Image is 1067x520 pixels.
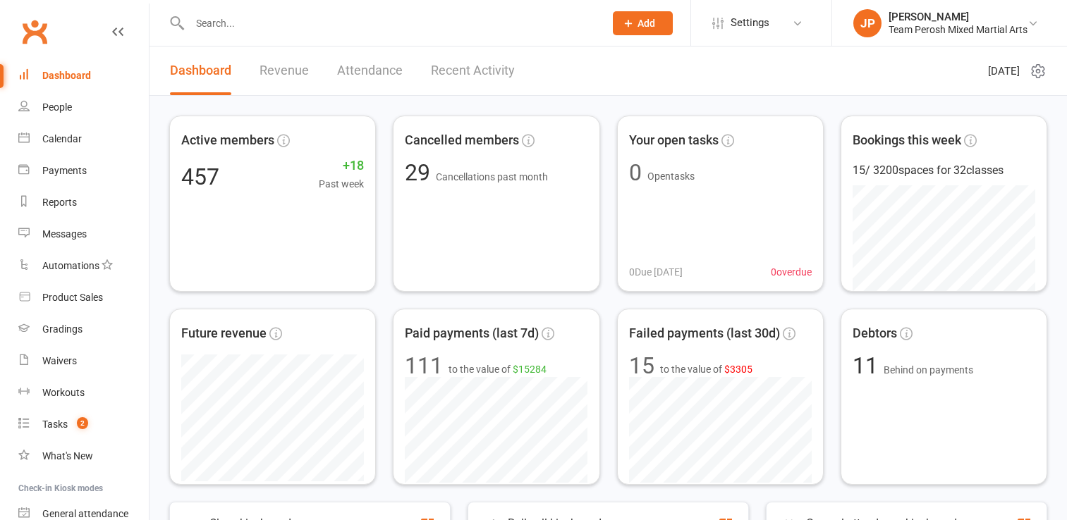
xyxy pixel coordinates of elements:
[405,354,443,377] div: 111
[18,92,149,123] a: People
[18,377,149,409] a: Workouts
[436,171,548,182] span: Cancellations past month
[77,417,88,429] span: 2
[405,159,436,186] span: 29
[731,7,769,39] span: Settings
[42,355,77,366] div: Waivers
[853,323,897,344] span: Debtors
[449,361,547,377] span: to the value of
[18,60,149,92] a: Dashboard
[18,218,149,250] a: Messages
[18,314,149,345] a: Gradings
[181,323,267,344] span: Future revenue
[18,409,149,440] a: Tasks 2
[42,260,99,271] div: Automations
[42,197,77,208] div: Reports
[42,165,87,176] div: Payments
[18,155,149,187] a: Payments
[660,361,752,377] span: to the value of
[513,364,547,375] span: $15284
[181,166,219,188] div: 457
[42,508,128,519] div: General attendance
[771,264,812,280] span: 0 overdue
[629,323,780,344] span: Failed payments (last 30d)
[18,345,149,377] a: Waivers
[17,14,52,49] a: Clubworx
[42,70,91,81] div: Dashboard
[613,11,673,35] button: Add
[42,450,93,462] div: What's New
[405,323,539,344] span: Paid payments (last 7d)
[260,47,309,95] a: Revenue
[42,387,85,398] div: Workouts
[42,101,72,113] div: People
[431,47,515,95] a: Recent Activity
[853,161,1035,180] div: 15 / 3200 spaces for 32 classes
[42,292,103,303] div: Product Sales
[853,9,882,37] div: JP
[42,228,87,240] div: Messages
[629,161,642,184] div: 0
[170,47,231,95] a: Dashboard
[647,171,695,182] span: Open tasks
[889,11,1028,23] div: [PERSON_NAME]
[42,133,82,144] div: Calendar
[18,123,149,155] a: Calendar
[853,130,961,151] span: Bookings this week
[18,250,149,282] a: Automations
[337,47,403,95] a: Attendance
[18,440,149,472] a: What's New
[629,354,654,377] div: 15
[185,13,595,33] input: Search...
[629,130,719,151] span: Your open tasks
[42,323,83,335] div: Gradings
[405,130,519,151] span: Cancelled members
[988,63,1020,80] span: [DATE]
[629,264,683,280] span: 0 Due [DATE]
[181,130,274,151] span: Active members
[884,364,973,376] span: Behind on payments
[42,419,68,430] div: Tasks
[18,187,149,218] a: Reports
[319,156,364,176] span: +18
[18,282,149,314] a: Product Sales
[889,23,1028,36] div: Team Perosh Mixed Martial Arts
[724,364,752,375] span: $3305
[319,176,364,192] span: Past week
[638,18,655,29] span: Add
[853,352,884,379] span: 11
